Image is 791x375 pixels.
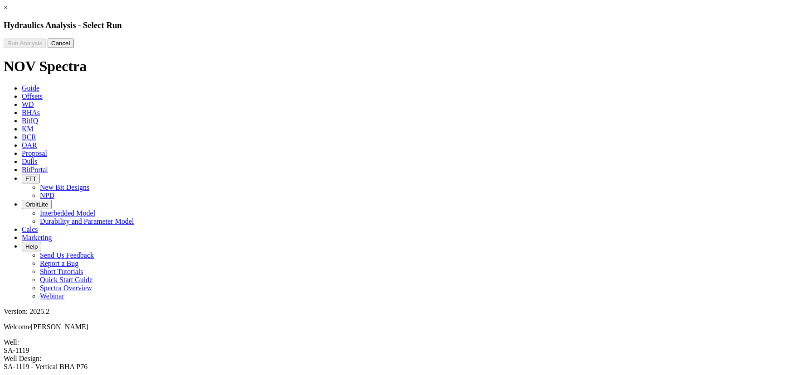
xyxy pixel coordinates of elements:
[4,323,787,331] p: Welcome
[22,133,36,141] span: BCR
[40,217,134,225] a: Durability and Parameter Model
[48,38,74,48] button: Cancel
[4,363,87,370] span: SA-1119 - Vertical BHA P76
[40,251,94,259] a: Send Us Feedback
[31,323,88,331] span: [PERSON_NAME]
[25,201,48,208] span: OrbitLite
[40,260,78,267] a: Report a Bug
[22,117,38,125] span: BitIQ
[40,276,92,284] a: Quick Start Guide
[4,346,29,354] span: SA-1119
[22,101,34,108] span: WD
[22,109,40,116] span: BHAs
[22,84,39,92] span: Guide
[22,226,38,233] span: Calcs
[40,284,92,292] a: Spectra Overview
[40,192,54,199] a: NPD
[22,158,38,165] span: Dulls
[4,58,787,75] h1: NOV Spectra
[22,234,52,241] span: Marketing
[4,20,787,30] h3: Hydraulics Analysis - Select Run
[25,175,36,182] span: FTT
[22,125,34,133] span: KM
[25,243,38,250] span: Help
[4,4,8,11] a: ×
[22,149,47,157] span: Proposal
[40,292,64,300] a: Webinar
[40,209,95,217] a: Interbedded Model
[40,183,89,191] a: New Bit Designs
[4,308,787,316] div: Version: 2025.2
[22,92,43,100] span: Offsets
[40,268,83,275] a: Short Tutorials
[4,338,787,355] span: Well:
[22,166,48,173] span: BitPortal
[22,141,37,149] span: OAR
[4,38,46,48] button: Run Analysis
